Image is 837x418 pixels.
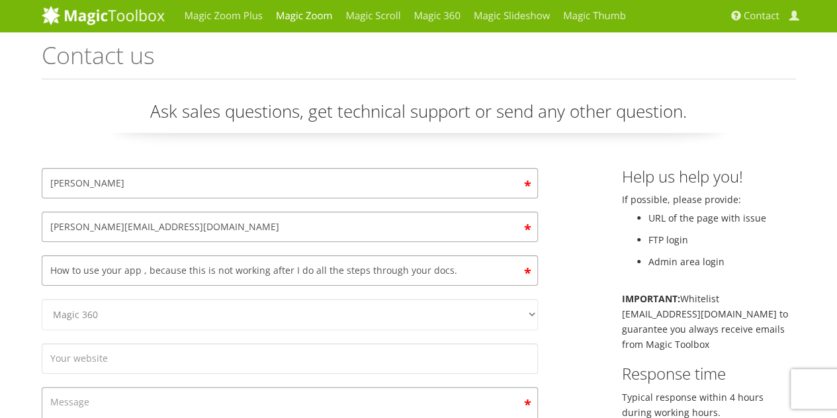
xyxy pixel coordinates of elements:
[622,365,796,382] h3: Response time
[42,255,538,286] input: Subject
[622,291,796,352] p: Whitelist [EMAIL_ADDRESS][DOMAIN_NAME] to guarantee you always receive emails from Magic Toolbox
[622,168,796,185] h3: Help us help you!
[648,210,796,226] li: URL of the page with issue
[42,99,796,133] p: Ask sales questions, get technical support or send any other question.
[42,212,538,242] input: Email
[648,232,796,247] li: FTP login
[622,292,680,305] b: IMPORTANT:
[42,168,538,198] input: Your name
[42,42,796,79] h1: Contact us
[744,9,779,22] span: Contact
[42,343,538,374] input: Your website
[648,254,796,269] li: Admin area login
[42,5,165,25] img: MagicToolbox.com - Image tools for your website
